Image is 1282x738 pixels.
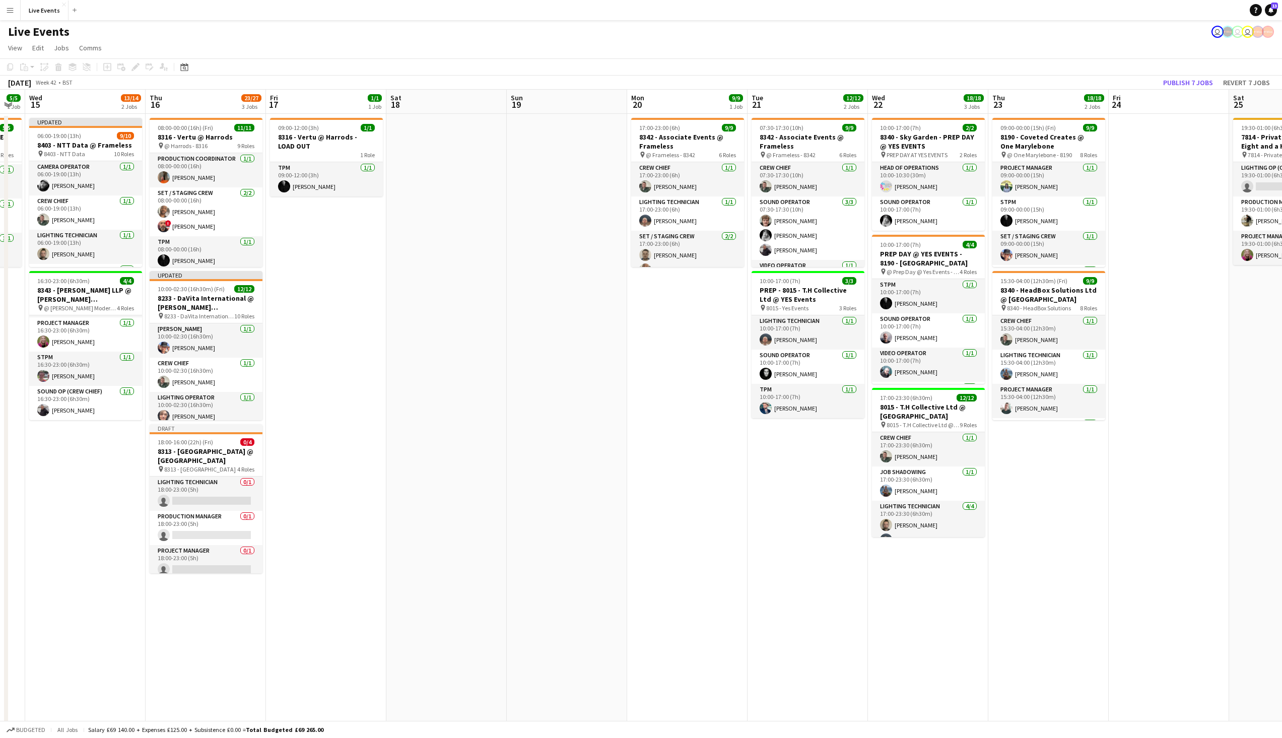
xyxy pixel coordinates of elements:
[752,118,864,267] app-job-card: 07:30-17:30 (10h)9/98342 - Associate Events @ Frameless @ Frameless - 83426 RolesCrew Chief1/107:...
[5,724,47,735] button: Budgeted
[872,162,985,196] app-card-role: Head of Operations1/110:00-10:30 (30m)[PERSON_NAME]
[766,151,816,159] span: @ Frameless - 8342
[1265,4,1277,16] a: 13
[4,41,26,54] a: View
[1085,103,1104,110] div: 2 Jobs
[509,99,523,110] span: 19
[234,124,254,131] span: 11/11
[242,103,261,110] div: 3 Jobs
[1080,304,1097,312] span: 8 Roles
[37,277,90,285] span: 16:30-23:00 (6h30m)
[29,386,142,420] app-card-role: Sound Op (Crew Chief)1/116:30-23:00 (6h30m)[PERSON_NAME]
[960,151,977,159] span: 2 Roles
[957,394,977,401] span: 12/12
[1000,277,1067,285] span: 15:30-04:00 (12h30m) (Fri)
[750,99,763,110] span: 21
[839,151,856,159] span: 6 Roles
[150,271,262,279] div: Updated
[872,118,985,231] app-job-card: 10:00-17:00 (7h)2/28340 - Sky Garden - PREP DAY @ YES EVENTS PREP DAY AT YES EVENTS2 RolesHead of...
[121,94,141,102] span: 13/14
[992,231,1105,265] app-card-role: Set / Staging Crew1/109:00-00:00 (15h)[PERSON_NAME]
[752,93,763,102] span: Tue
[872,501,985,579] app-card-role: Lighting Technician4/417:00-23:30 (6h30m)[PERSON_NAME][PERSON_NAME]
[32,43,44,52] span: Edit
[992,162,1105,196] app-card-role: Project Manager1/109:00-00:00 (15h)[PERSON_NAME]
[117,304,134,312] span: 4 Roles
[760,277,800,285] span: 10:00-17:00 (7h)
[150,477,262,511] app-card-role: Lighting Technician0/118:00-23:00 (5h)
[1219,76,1274,89] button: Revert 7 jobs
[234,312,254,320] span: 10 Roles
[150,511,262,545] app-card-role: Production Manager0/118:00-23:00 (5h)
[872,382,985,416] app-card-role: Head of Operations1/1
[270,132,383,151] h3: 8316 - Vertu @ Harrods - LOAD OUT
[880,394,932,401] span: 17:00-23:30 (6h30m)
[246,726,323,733] span: Total Budgeted £69 265.00
[54,43,69,52] span: Jobs
[150,187,262,236] app-card-role: Set / Staging Crew2/208:00-00:00 (16h)[PERSON_NAME]![PERSON_NAME]
[7,94,21,102] span: 5/5
[29,141,142,150] h3: 8403 - NTT Data @ Frameless
[992,286,1105,304] h3: 8340 - HeadBox Solutions Ltd @ [GEOGRAPHIC_DATA]
[842,277,856,285] span: 3/3
[752,384,864,418] app-card-role: TPM1/110:00-17:00 (7h)[PERSON_NAME]
[887,151,948,159] span: PREP DAY AT YES EVENTS
[872,235,985,384] div: 10:00-17:00 (7h)4/4PREP DAY @ YES EVENTS - 8190 - [GEOGRAPHIC_DATA] @ Prep Day @ Yes Events - 819...
[150,358,262,392] app-card-role: Crew Chief1/110:00-02:30 (16h30m)[PERSON_NAME]
[991,99,1005,110] span: 23
[29,230,142,264] app-card-role: Lighting Technician1/106:00-19:00 (13h)[PERSON_NAME]
[844,103,863,110] div: 2 Jobs
[148,99,162,110] span: 16
[158,124,213,131] span: 08:00-00:00 (16h) (Fri)
[117,132,134,140] span: 9/10
[150,424,262,432] div: Draft
[1083,124,1097,131] span: 9/9
[752,196,864,260] app-card-role: Sound Operator3/307:30-17:30 (10h)[PERSON_NAME][PERSON_NAME][PERSON_NAME]
[29,271,142,420] div: 16:30-23:00 (6h30m)4/48343 - [PERSON_NAME] LLP @ [PERSON_NAME][GEOGRAPHIC_DATA] @ [PERSON_NAME] M...
[158,438,213,446] span: 18:00-16:00 (22h) (Fri)
[887,421,960,429] span: 8015 - T.H Collective Ltd @ [GEOGRAPHIC_DATA]
[368,94,382,102] span: 1/1
[44,150,85,158] span: 8403 - NTT Data
[960,421,977,429] span: 9 Roles
[360,151,375,159] span: 1 Role
[1113,93,1121,102] span: Fri
[646,151,695,159] span: @ Frameless - 8342
[79,43,102,52] span: Comms
[1007,151,1072,159] span: @ One Marylebone - 8190
[270,93,278,102] span: Fri
[960,268,977,276] span: 4 Roles
[992,118,1105,267] div: 09:00-00:00 (15h) (Fri)9/98190 - Coveted Creates @ One Marylebone @ One Marylebone - 81908 RolesP...
[237,465,254,473] span: 4 Roles
[37,132,81,140] span: 06:00-19:00 (13h)
[241,94,261,102] span: 23/27
[964,103,983,110] div: 3 Jobs
[150,236,262,271] app-card-role: TPM1/108:00-00:00 (16h)[PERSON_NAME]
[8,43,22,52] span: View
[631,118,744,267] app-job-card: 17:00-23:00 (6h)9/98342 - Associate Events @ Frameless @ Frameless - 83426 RolesCrew Chief1/117:0...
[843,94,863,102] span: 12/12
[752,271,864,418] div: 10:00-17:00 (7h)3/3PREP - 8015 - T.H Collective Ltd @ YES Events 8015 - Yes Events3 RolesLighting...
[75,41,106,54] a: Comms
[872,313,985,348] app-card-role: Sound Operator1/110:00-17:00 (7h)[PERSON_NAME]
[729,94,743,102] span: 9/9
[29,161,142,195] app-card-role: Camera Operator1/106:00-19:00 (13h)[PERSON_NAME]
[389,99,401,110] span: 18
[872,466,985,501] app-card-role: Job Shadowing1/117:00-23:30 (6h30m)[PERSON_NAME]
[872,388,985,537] app-job-card: 17:00-23:30 (6h30m)12/128015 - T.H Collective Ltd @ [GEOGRAPHIC_DATA] 8015 - T.H Collective Ltd @...
[150,271,262,420] app-job-card: Updated10:00-02:30 (16h30m) (Fri)12/128233 - DaVita International @ [PERSON_NAME][GEOGRAPHIC_DATA...
[719,151,736,159] span: 6 Roles
[150,447,262,465] h3: 8313 - [GEOGRAPHIC_DATA] @ [GEOGRAPHIC_DATA]
[631,93,644,102] span: Mon
[880,241,921,248] span: 10:00-17:00 (7h)
[880,124,921,131] span: 10:00-17:00 (7h)
[992,271,1105,420] app-job-card: 15:30-04:00 (12h30m) (Fri)9/98340 - HeadBox Solutions Ltd @ [GEOGRAPHIC_DATA] 8340 - HeadBox Solu...
[29,352,142,386] app-card-role: STPM1/116:30-23:00 (6h30m)[PERSON_NAME]
[114,150,134,158] span: 10 Roles
[164,142,208,150] span: @ Harrods - 8316
[88,726,323,733] div: Salary £69 140.00 + Expenses £125.00 + Subsistence £0.00 =
[158,285,225,293] span: 10:00-02:30 (16h30m) (Fri)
